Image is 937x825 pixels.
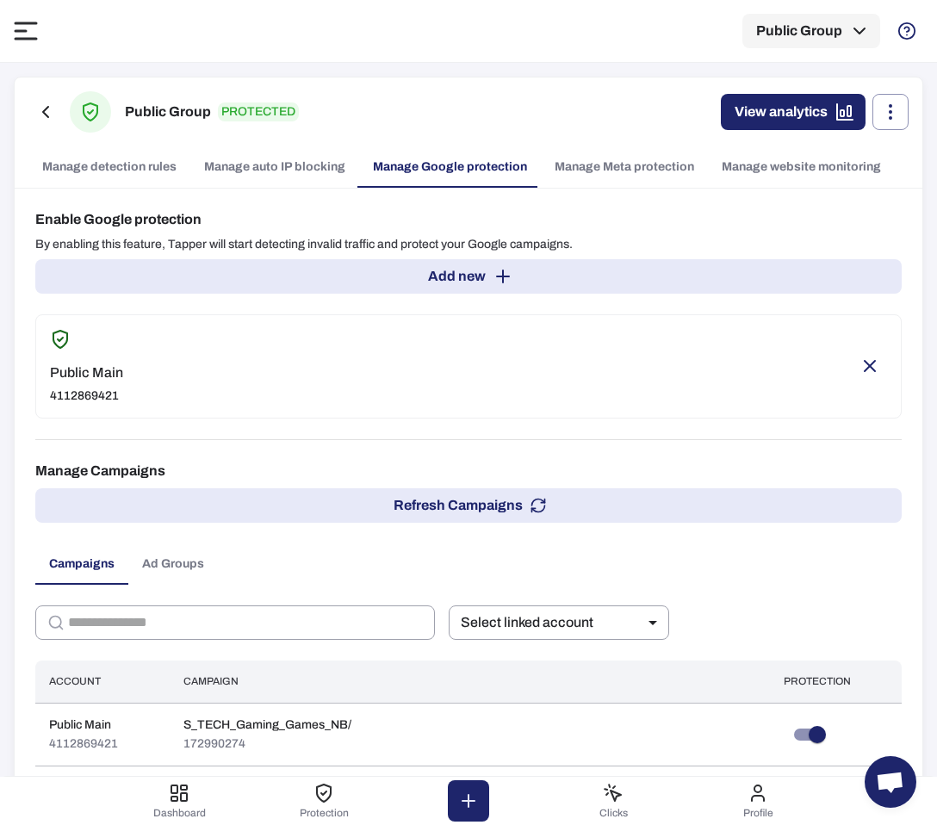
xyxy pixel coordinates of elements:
[541,777,686,825] button: Clicks
[686,777,830,825] button: Profile
[708,146,895,188] a: Manage website monitoring
[190,146,359,188] a: Manage auto IP blocking
[35,237,902,252] p: By enabling this feature, Tapper will start detecting invalid traffic and protect your Google cam...
[107,777,251,825] button: Dashboard
[35,488,902,523] button: Refresh Campaigns
[853,349,887,383] button: Remove account
[251,777,396,825] button: Protection
[743,807,773,819] span: Profile
[125,102,211,122] h6: Public Group
[35,461,902,481] h6: Manage Campaigns
[721,94,866,130] a: View analytics
[300,807,349,819] span: Protection
[170,661,771,703] th: Campaign
[359,146,541,188] a: Manage Google protection
[742,14,880,48] button: Public Group
[770,661,902,703] th: Protection
[49,717,118,733] p: Public Main
[50,388,123,404] p: 4112869421
[183,717,351,733] p: S_TECH_Gaming_Games_NB/
[50,364,123,381] p: Public Main
[153,807,206,819] span: Dashboard
[35,259,902,294] a: Add new
[49,736,118,752] p: 4112869421
[541,146,708,188] a: Manage Meta protection
[35,209,902,230] h6: Enable Google protection
[35,543,128,585] button: Campaigns
[183,736,351,752] p: 172990274
[35,661,170,703] th: Account
[128,543,218,585] button: Ad Groups
[218,102,299,121] p: PROTECTED
[599,807,628,819] span: Clicks
[28,146,190,188] a: Manage detection rules
[449,605,669,640] div: Select linked account
[865,756,916,808] div: Open chat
